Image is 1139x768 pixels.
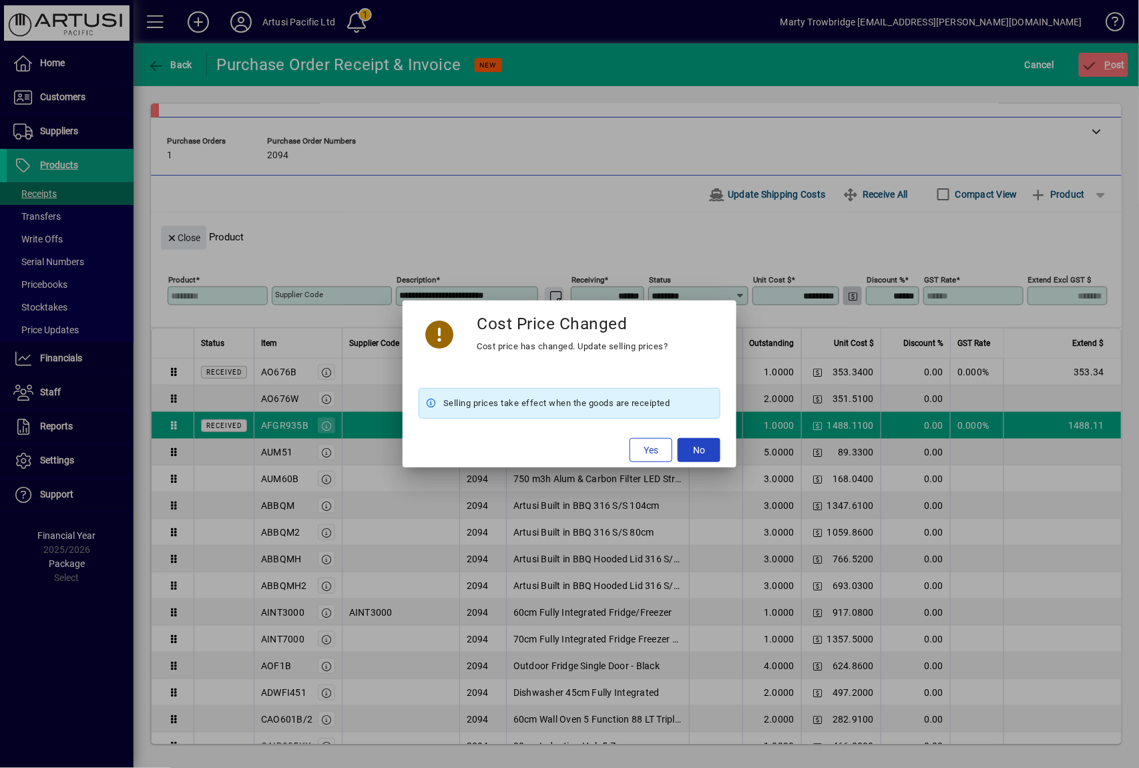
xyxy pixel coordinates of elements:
[443,395,670,411] span: Selling prices take effect when the goods are receipted
[678,438,720,462] button: No
[477,339,668,355] div: Cost price has changed. Update selling prices?
[630,438,672,462] button: Yes
[477,314,628,333] h3: Cost Price Changed
[644,443,658,457] span: Yes
[693,443,705,457] span: No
